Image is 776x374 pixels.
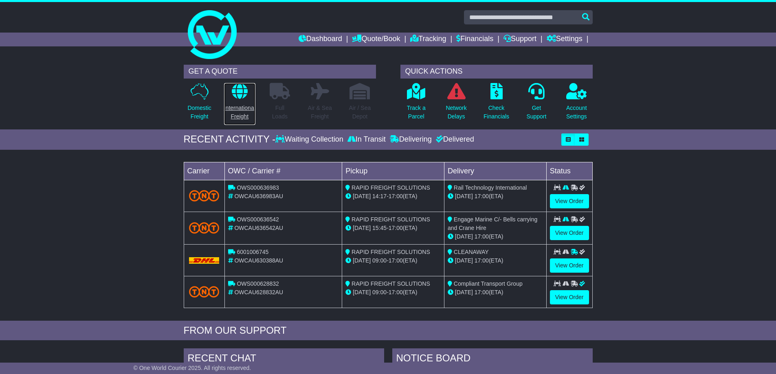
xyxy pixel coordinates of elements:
div: RECENT ACTIVITY - [184,133,276,145]
a: InternationalFreight [224,83,256,125]
span: CLEANAWAY [454,249,489,255]
span: OWS000628832 [237,280,279,287]
div: Waiting Collection [275,135,345,144]
p: Full Loads [270,104,290,121]
span: 17:00 [475,257,489,264]
a: CheckFinancials [483,83,510,125]
a: AccountSettings [566,83,587,125]
a: Support [503,33,536,46]
p: Account Settings [566,104,587,121]
img: TNT_Domestic.png [189,222,220,233]
p: Domestic Freight [187,104,211,121]
span: [DATE] [353,225,371,231]
div: (ETA) [448,192,543,201]
span: [DATE] [353,289,371,295]
span: OWS000636542 [237,216,279,223]
td: Status [546,162,592,180]
div: (ETA) [448,256,543,265]
a: Financials [456,33,493,46]
span: Compliant Transport Group [454,280,523,287]
div: QUICK ACTIONS [400,65,593,79]
span: 17:00 [389,225,403,231]
div: FROM OUR SUPPORT [184,325,593,337]
div: - (ETA) [345,224,441,232]
a: View Order [550,226,589,240]
a: DomesticFreight [187,83,211,125]
span: [DATE] [455,257,473,264]
span: 17:00 [389,289,403,295]
a: Dashboard [299,33,342,46]
div: NOTICE BOARD [392,348,593,370]
p: Network Delays [446,104,466,121]
p: Air & Sea Freight [308,104,332,121]
span: Engage Marine C/- Bells carrying and Crane Hire [448,216,537,231]
span: [DATE] [455,193,473,199]
span: 17:00 [475,233,489,240]
span: [DATE] [353,193,371,199]
span: © One World Courier 2025. All rights reserved. [134,365,251,371]
td: Carrier [184,162,224,180]
td: Pickup [342,162,444,180]
span: Rail Technology International [454,184,527,191]
span: 14:17 [372,193,387,199]
td: OWC / Carrier # [224,162,342,180]
span: 15:45 [372,225,387,231]
div: Delivered [434,135,474,144]
span: OWCAU636983AU [234,193,283,199]
a: View Order [550,194,589,208]
p: Air / Sea Depot [349,104,371,121]
img: TNT_Domestic.png [189,190,220,201]
span: 09:00 [372,289,387,295]
span: RAPID FREIGHT SOLUTIONS [352,216,430,223]
span: 09:00 [372,257,387,264]
span: RAPID FREIGHT SOLUTIONS [352,184,430,191]
span: RAPID FREIGHT SOLUTIONS [352,280,430,287]
img: DHL.png [189,257,220,264]
div: (ETA) [448,288,543,297]
a: View Order [550,290,589,304]
span: [DATE] [455,289,473,295]
p: Get Support [526,104,546,121]
p: International Freight [224,104,255,121]
td: Delivery [444,162,546,180]
a: Tracking [410,33,446,46]
span: OWS000636983 [237,184,279,191]
span: 6001006745 [237,249,268,255]
span: OWCAU628832AU [234,289,283,295]
a: View Order [550,258,589,273]
div: Delivering [388,135,434,144]
div: - (ETA) [345,256,441,265]
span: OWCAU636542AU [234,225,283,231]
div: RECENT CHAT [184,348,384,370]
span: OWCAU630388AU [234,257,283,264]
a: Quote/Book [352,33,400,46]
p: Check Financials [484,104,509,121]
span: [DATE] [353,257,371,264]
span: 17:00 [475,289,489,295]
div: GET A QUOTE [184,65,376,79]
div: In Transit [345,135,388,144]
span: 17:00 [389,193,403,199]
span: RAPID FREIGHT SOLUTIONS [352,249,430,255]
a: NetworkDelays [445,83,467,125]
div: (ETA) [448,232,543,241]
a: Track aParcel [407,83,426,125]
p: Track a Parcel [407,104,426,121]
img: TNT_Domestic.png [189,286,220,297]
a: Settings [547,33,583,46]
div: - (ETA) [345,192,441,201]
span: 17:00 [475,193,489,199]
span: [DATE] [455,233,473,240]
span: 17:00 [389,257,403,264]
a: GetSupport [526,83,547,125]
div: - (ETA) [345,288,441,297]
